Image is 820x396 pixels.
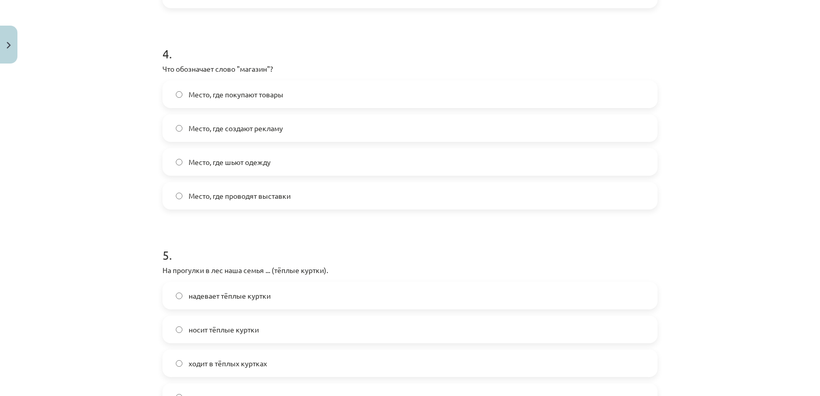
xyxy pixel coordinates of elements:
input: Место, где проводят выставки [176,193,182,199]
span: Место, где шьют одежду [189,157,271,168]
h1: 4 . [162,29,658,60]
span: носит тёплые куртки [189,324,259,335]
input: надевает тёплые куртки [176,293,182,299]
span: Место, где создают рекламу [189,123,283,134]
span: надевает тёплые куртки [189,290,271,301]
span: Место, где проводят выставки [189,191,291,201]
input: носит тёплые куртки [176,326,182,333]
input: Место, где шьют одежду [176,159,182,165]
h1: 5 . [162,230,658,262]
input: Место, где покупают товары [176,91,182,98]
span: Место, где покупают товары [189,89,283,100]
img: icon-close-lesson-0947bae3869378f0d4975bcd49f059093ad1ed9edebbc8119c70593378902aed.svg [7,42,11,49]
p: На прогулки в лес наша семья ... (тёплые куртки). [162,265,658,276]
span: ходит в тёплых куртках [189,358,267,369]
input: ходит в тёплых куртках [176,360,182,367]
input: Место, где создают рекламу [176,125,182,132]
p: Что обозначает слово "магазин"? [162,64,658,74]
